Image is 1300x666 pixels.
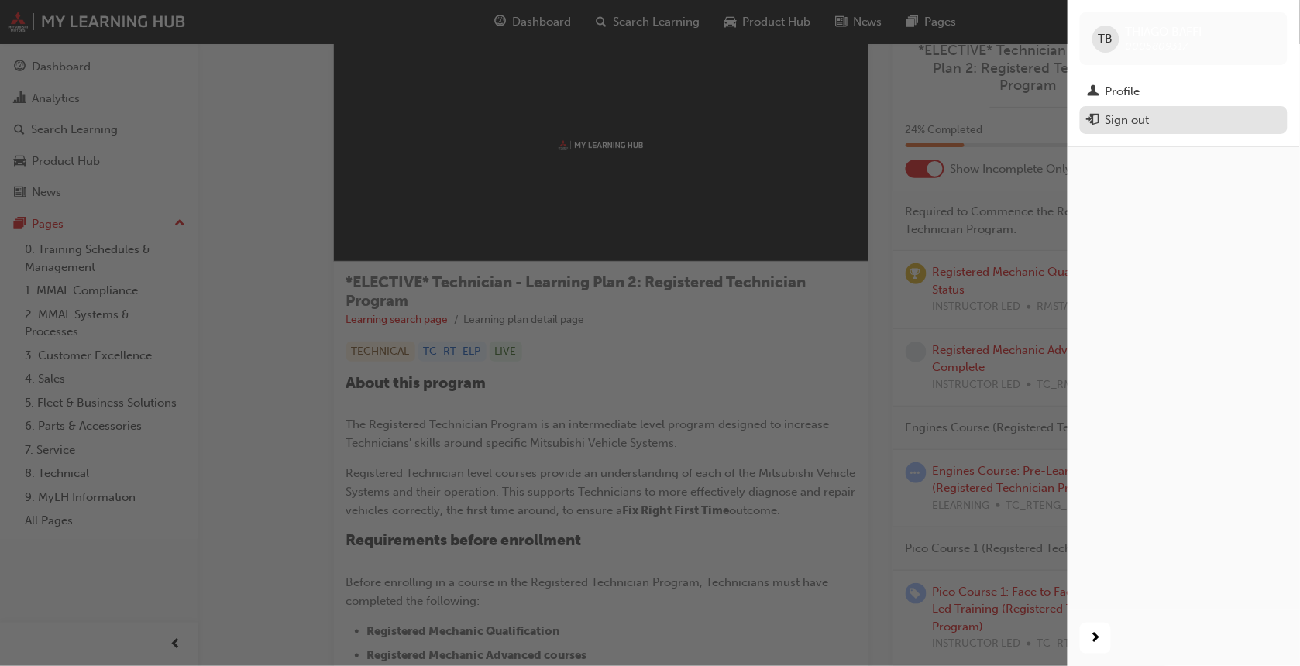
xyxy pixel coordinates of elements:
span: 0005809317 [1126,39,1188,53]
span: TB [1099,30,1113,48]
a: Profile [1080,77,1288,106]
button: Sign out [1080,106,1288,135]
span: man-icon [1088,85,1099,99]
div: Profile [1106,83,1140,101]
span: next-icon [1090,629,1102,648]
span: exit-icon [1088,114,1099,128]
div: Sign out [1106,112,1150,129]
span: THIAGO BAFFI [1126,25,1202,39]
